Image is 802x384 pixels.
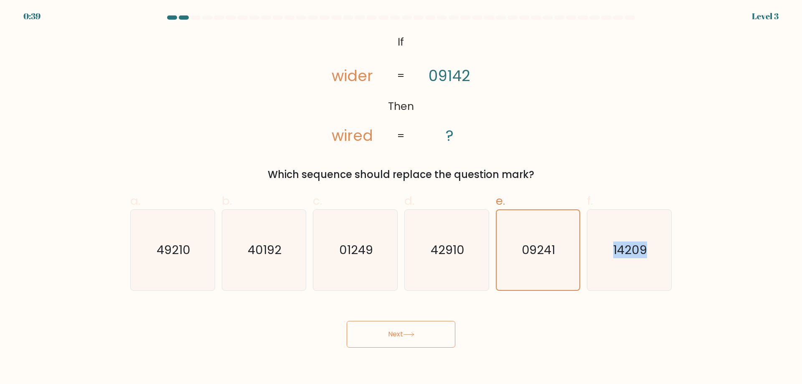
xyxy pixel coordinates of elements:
[397,69,405,83] tspan: =
[446,125,454,146] tspan: ?
[522,242,556,258] text: 09241
[130,193,140,209] span: a.
[248,242,282,258] text: 40192
[332,125,373,146] tspan: wired
[398,35,404,49] tspan: If
[332,65,373,86] tspan: wider
[135,167,667,182] div: Which sequence should replace the question mark?
[307,32,495,147] svg: @import url('[URL][DOMAIN_NAME]);
[388,99,414,114] tspan: Then
[404,193,414,209] span: d.
[23,10,41,23] div: 0:39
[431,242,464,258] text: 42910
[429,65,470,86] tspan: 09142
[222,193,232,209] span: b.
[587,193,593,209] span: f.
[313,193,322,209] span: c.
[752,10,779,23] div: Level 3
[397,128,405,143] tspan: =
[347,321,455,348] button: Next
[613,242,647,258] text: 14209
[339,242,373,258] text: 01249
[496,193,505,209] span: e.
[157,242,190,258] text: 49210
